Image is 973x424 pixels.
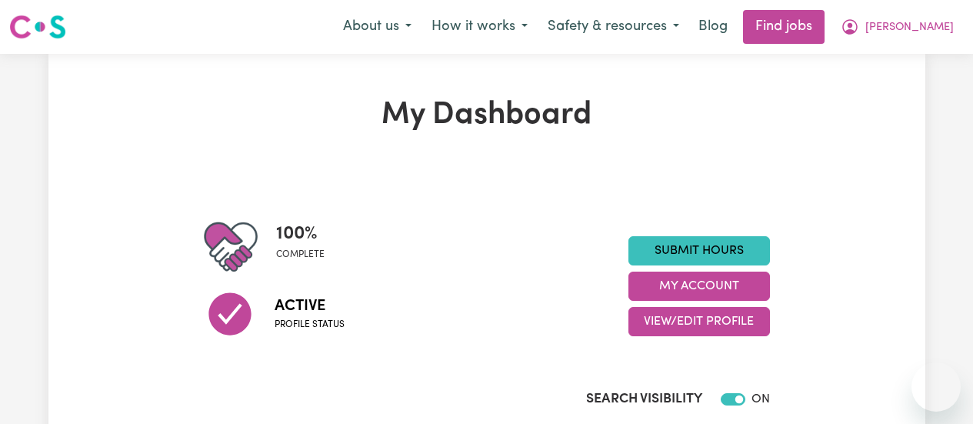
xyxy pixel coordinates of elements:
label: Search Visibility [586,389,702,409]
button: My Account [831,11,964,43]
a: Careseekers logo [9,9,66,45]
span: Profile status [275,318,345,332]
span: complete [276,248,325,262]
div: Profile completeness: 100% [276,220,337,274]
button: Safety & resources [538,11,689,43]
img: Careseekers logo [9,13,66,41]
button: How it works [422,11,538,43]
span: 100 % [276,220,325,248]
span: [PERSON_NAME] [865,19,954,36]
a: Submit Hours [628,236,770,265]
button: About us [333,11,422,43]
button: My Account [628,272,770,301]
a: Find jobs [743,10,825,44]
span: ON [751,393,770,406]
span: Active [275,295,345,318]
button: View/Edit Profile [628,307,770,336]
h1: My Dashboard [204,97,770,134]
iframe: Button to launch messaging window, conversation in progress [911,362,961,412]
a: Blog [689,10,737,44]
